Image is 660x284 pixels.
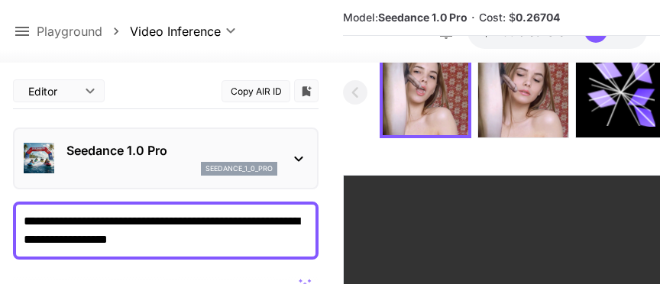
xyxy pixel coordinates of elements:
[222,80,290,102] button: Copy AIR ID
[24,135,308,182] div: Seedance 1.0 Proseedance_1_0_pro
[205,163,273,174] p: seedance_1_0_pro
[37,22,130,40] nav: breadcrumb
[584,211,660,284] div: Widget de chat
[343,11,467,24] span: Model:
[519,25,572,38] span: credits left
[28,83,76,99] span: Editor
[130,22,221,40] span: Video Inference
[299,82,313,100] button: Add to library
[471,8,475,27] p: ·
[383,50,468,135] img: 5euA5cAAAAGSURBVAMA0Njlogh9cxIAAAAASUVORK5CYII=
[478,47,568,137] img: 9wYOfgAAAAZJREFUAwBFdOgg5JlawQAAAABJRU5ErkJggg==
[66,141,277,160] p: Seedance 1.0 Pro
[483,25,519,38] span: $17.89
[584,211,660,284] iframe: Chat Widget
[37,22,102,40] a: Playground
[516,11,560,24] b: 0.26704
[378,11,467,24] b: Seedance 1.0 Pro
[479,11,560,24] span: Cost: $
